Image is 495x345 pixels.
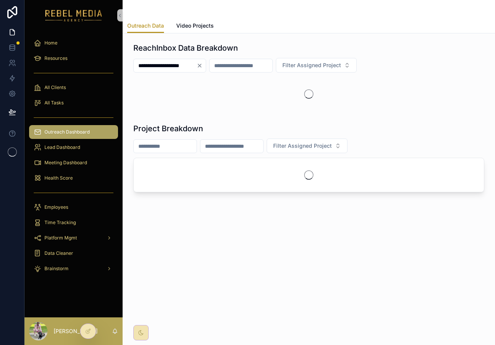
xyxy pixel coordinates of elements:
span: Home [44,40,57,46]
a: Home [29,36,118,50]
span: Video Projects [176,22,214,30]
button: Select Button [276,58,357,73]
a: Platform Mgmt [29,231,118,245]
a: Brainstorm [29,262,118,276]
img: App logo [45,9,102,21]
a: Outreach Data [127,19,164,33]
span: Resources [44,55,67,61]
span: Time Tracking [44,220,76,226]
span: Meeting Dashboard [44,160,87,166]
a: All Clients [29,81,118,94]
a: Data Cleaner [29,246,118,260]
h1: Project Breakdown [133,123,203,134]
a: Time Tracking [29,216,118,229]
span: Outreach Data [127,22,164,30]
a: Resources [29,51,118,65]
span: Employees [44,204,68,210]
a: Employees [29,200,118,214]
a: Video Projects [176,19,214,34]
button: Clear [197,63,206,69]
span: Filter Assigned Project [273,142,332,150]
button: Select Button [267,139,347,153]
a: Outreach Dashboard [29,125,118,139]
span: Health Score [44,175,73,181]
span: Lead Dashboard [44,144,80,150]
span: Data Cleaner [44,250,73,256]
a: Meeting Dashboard [29,156,118,170]
span: Brainstorm [44,266,69,272]
span: Filter Assigned Project [282,61,341,69]
p: [PERSON_NAME] [54,327,98,335]
span: Outreach Dashboard [44,129,90,135]
a: Health Score [29,171,118,185]
a: All Tasks [29,96,118,110]
span: All Clients [44,84,66,91]
span: All Tasks [44,100,64,106]
h1: ReachInbox Data Breakdown [133,43,238,53]
span: Platform Mgmt [44,235,77,241]
div: scrollable content [25,31,123,286]
a: Lead Dashboard [29,140,118,154]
